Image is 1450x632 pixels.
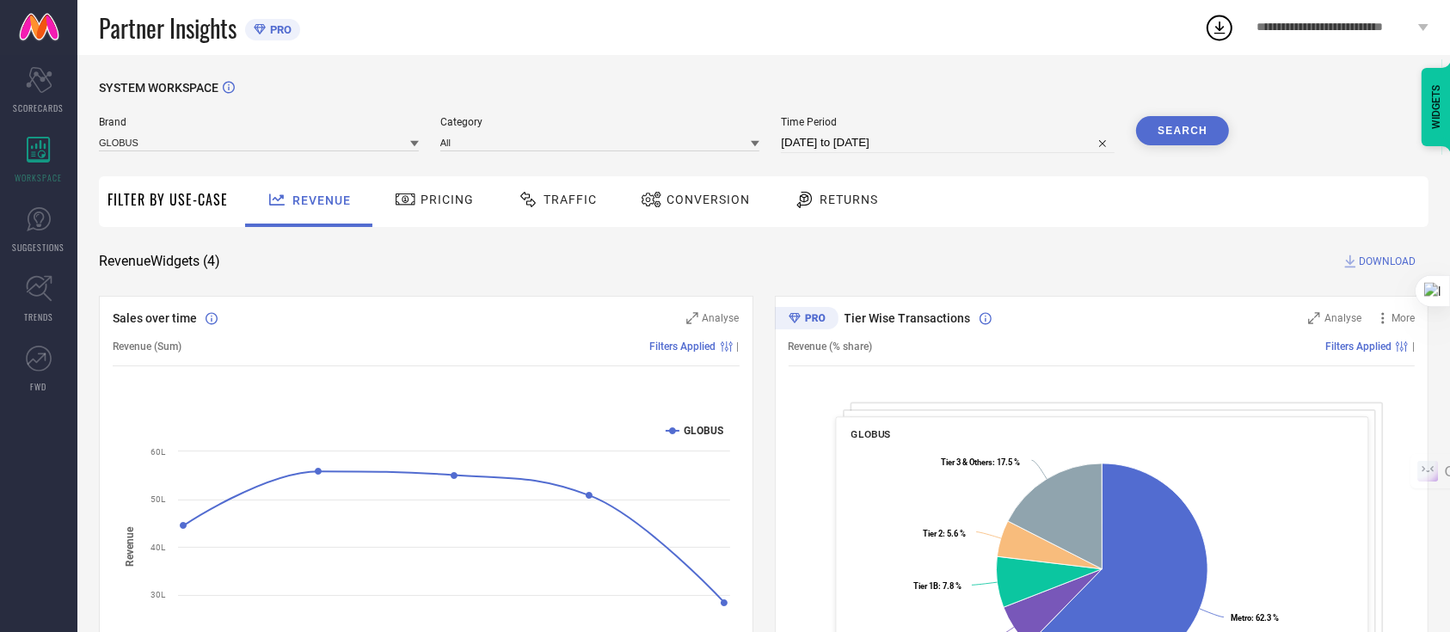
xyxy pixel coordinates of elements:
[941,457,1020,467] text: : 17.5 %
[941,457,992,467] tspan: Tier 3 & Others
[544,193,597,206] span: Traffic
[99,10,237,46] span: Partner Insights
[151,590,166,599] text: 30L
[1231,614,1251,623] tspan: Metro
[151,447,166,457] text: 60L
[913,581,962,591] text: : 7.8 %
[851,428,890,440] span: GLOBUS
[1392,312,1415,324] span: More
[1325,341,1392,353] span: Filters Applied
[913,581,938,591] tspan: Tier 1B
[113,341,181,353] span: Revenue (Sum)
[1324,312,1361,324] span: Analyse
[686,312,698,324] svg: Zoom
[820,193,878,206] span: Returns
[124,526,136,567] tspan: Revenue
[15,171,63,184] span: WORKSPACE
[151,543,166,552] text: 40L
[737,341,740,353] span: |
[108,189,228,210] span: Filter By Use-Case
[1359,253,1416,270] span: DOWNLOAD
[845,311,971,325] span: Tier Wise Transactions
[440,116,760,128] span: Category
[923,529,966,538] text: : 5.6 %
[650,341,716,353] span: Filters Applied
[775,307,839,333] div: Premium
[421,193,474,206] span: Pricing
[13,241,65,254] span: SUGGESTIONS
[24,310,53,323] span: TRENDS
[1231,614,1279,623] text: : 62.3 %
[781,132,1115,153] input: Select time period
[99,81,218,95] span: SYSTEM WORKSPACE
[1412,341,1415,353] span: |
[923,529,943,538] tspan: Tier 2
[1136,116,1229,145] button: Search
[789,341,873,353] span: Revenue (% share)
[684,425,723,437] text: GLOBUS
[292,193,351,207] span: Revenue
[781,116,1115,128] span: Time Period
[14,101,65,114] span: SCORECARDS
[99,253,220,270] span: Revenue Widgets ( 4 )
[113,311,197,325] span: Sales over time
[1308,312,1320,324] svg: Zoom
[266,23,292,36] span: PRO
[151,494,166,504] text: 50L
[31,380,47,393] span: FWD
[99,116,419,128] span: Brand
[667,193,750,206] span: Conversion
[1204,12,1235,43] div: Open download list
[703,312,740,324] span: Analyse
